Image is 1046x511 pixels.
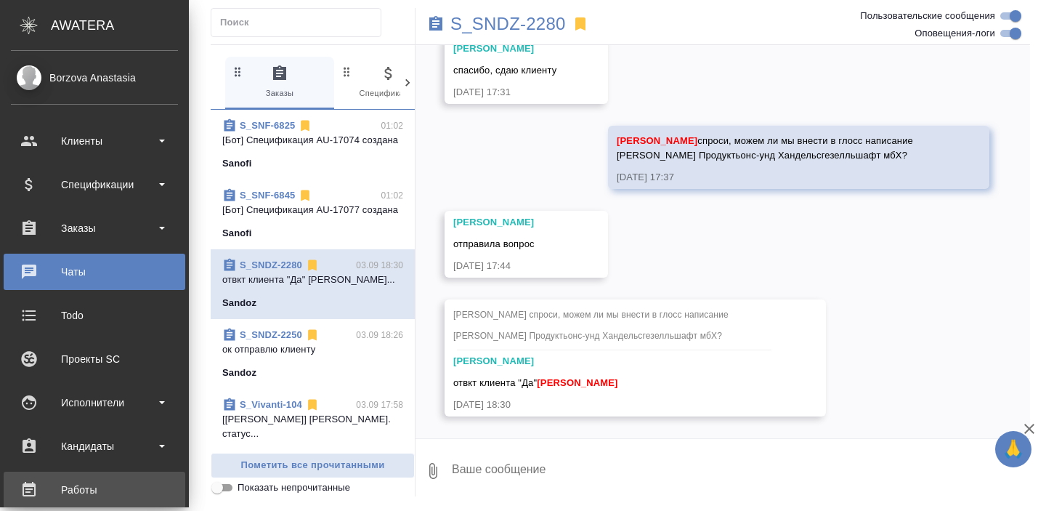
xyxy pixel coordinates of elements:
div: Заказы [11,217,178,239]
p: [Бот] Спецификация AU-17074 создана [222,133,403,148]
div: AWATERA [51,11,189,40]
span: спроси, можем ли мы внести в глосс написание [PERSON_NAME] Продуктьонс-унд Хандельсгезелльшафт мбХ? [617,135,916,161]
p: Sanofi [222,226,252,241]
span: [PERSON_NAME] спроси, можем ли мы внести в глосс написание [PERSON_NAME] Продуктьонс-унд Хандельс... [453,310,731,341]
p: 03.09 17:58 [356,398,403,412]
div: Спецификации [11,174,178,196]
div: [PERSON_NAME] [453,215,557,230]
a: S_SNF-6825 [240,120,295,131]
div: S_Vivanti-10403.09 17:58[[PERSON_NAME]] [PERSON_NAME]. статус...Виванти / Vivanti [211,389,415,473]
p: 01:02 [381,118,403,133]
div: S_SNF-684501:02[Бот] Спецификация AU-17077 созданаSanofi [211,180,415,249]
span: Спецификации [340,65,437,100]
a: S_SNDZ-2280 [240,259,302,270]
p: 03.09 18:26 [356,328,403,342]
a: S_SNDZ-2250 [240,329,302,340]
div: [PERSON_NAME] [453,354,775,369]
span: спасибо, сдаю клиенту [453,65,556,76]
span: Оповещения-логи [915,26,995,41]
span: Пометить все прочитанными [219,457,407,474]
a: S_SNF-6845 [240,190,295,201]
p: Виванти / Vivanti [222,450,302,464]
span: отправила вопрос [453,238,535,249]
button: Пометить все прочитанными [211,453,415,478]
a: Работы [4,472,185,508]
a: S_Vivanti-104 [240,399,302,410]
p: 01:02 [381,188,403,203]
div: [DATE] 17:37 [617,170,938,185]
svg: Отписаться [298,118,312,133]
a: Todo [4,297,185,334]
div: Borzova Anastasia [11,70,178,86]
span: 🙏 [1001,434,1026,464]
p: Sandoz [222,296,256,310]
a: Проекты SC [4,341,185,377]
div: [DATE] 17:31 [453,85,557,100]
div: S_SNDZ-228003.09 18:30отвкт клиента "Да" [PERSON_NAME]...Sandoz [211,249,415,319]
svg: Отписаться [305,328,320,342]
span: Показать непрочитанные [238,480,350,495]
svg: Зажми и перетащи, чтобы поменять порядок вкладок [231,65,245,79]
div: [DATE] 17:44 [453,259,557,273]
div: S_SNDZ-225003.09 18:26ок отправлю клиентуSandoz [211,319,415,389]
div: Исполнители [11,392,178,414]
span: Пользовательские сообщения [860,9,995,23]
div: [PERSON_NAME] [453,41,557,56]
svg: Отписаться [305,258,320,273]
div: Клиенты [11,130,178,152]
span: Заказы [231,65,328,100]
a: S_SNDZ-2280 [450,17,566,31]
span: [PERSON_NAME] [617,135,697,146]
input: Поиск [220,12,381,33]
div: Кандидаты [11,435,178,457]
svg: Отписаться [305,398,320,412]
span: [PERSON_NAME] [537,377,617,388]
div: Проекты SC [11,348,178,370]
div: Чаты [11,261,178,283]
p: отвкт клиента "Да" [PERSON_NAME]... [222,273,403,287]
p: Sanofi [222,156,252,171]
a: Чаты [4,254,185,290]
div: [DATE] 18:30 [453,398,775,412]
div: Работы [11,479,178,501]
span: отвкт клиента "Да" [453,377,618,388]
div: S_SNF-682501:02[Бот] Спецификация AU-17074 созданаSanofi [211,110,415,180]
svg: Отписаться [298,188,312,203]
p: ок отправлю клиенту [222,342,403,357]
svg: Зажми и перетащи, чтобы поменять порядок вкладок [340,65,354,79]
p: [Бот] Спецификация AU-17077 создана [222,203,403,217]
p: [[PERSON_NAME]] [PERSON_NAME]. статус... [222,412,403,441]
button: 🙏 [995,431,1031,467]
p: 03.09 18:30 [356,258,403,273]
p: Sandoz [222,366,256,380]
div: Todo [11,305,178,326]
